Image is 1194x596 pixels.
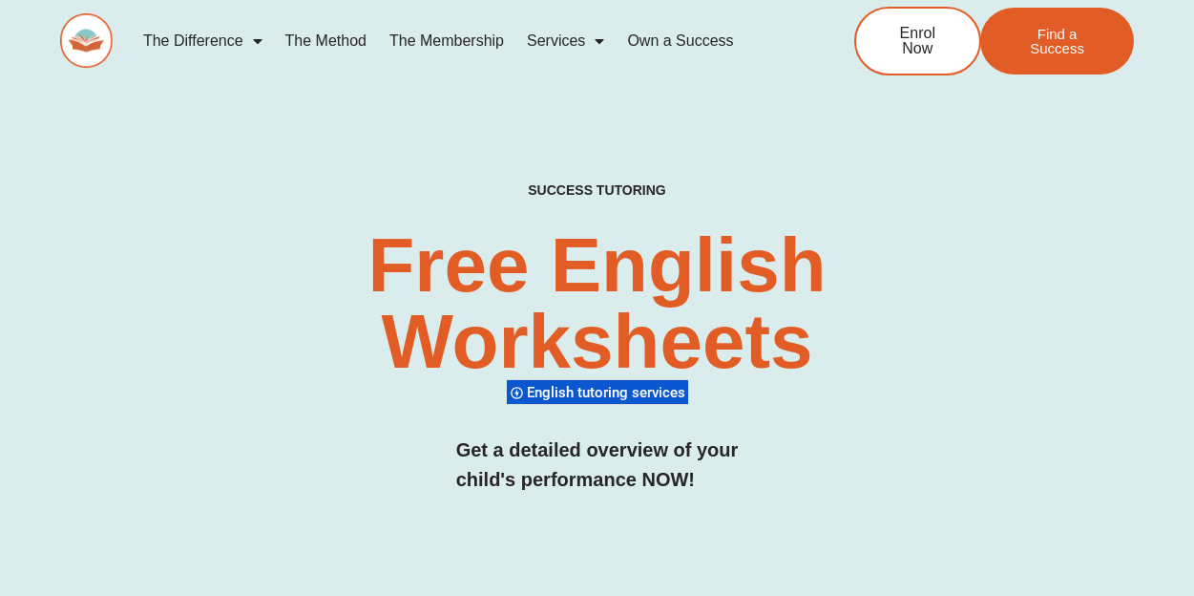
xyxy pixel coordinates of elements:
h3: Get a detailed overview of your child's performance NOW! [456,436,739,495]
a: Own a Success [616,19,744,63]
a: Services [515,19,616,63]
a: Enrol Now [854,7,981,75]
span: Find a Success [1009,27,1105,55]
h4: SUCCESS TUTORING​ [438,182,756,199]
nav: Menu [132,19,792,63]
h2: Free English Worksheets​ [242,227,952,380]
div: English tutoring services [507,379,688,405]
a: Find a Success [980,8,1134,74]
iframe: Chat Widget [876,380,1194,596]
a: The Method [274,19,378,63]
span: English tutoring services [527,384,691,401]
span: Enrol Now [885,26,951,56]
a: The Difference [132,19,274,63]
a: The Membership [378,19,515,63]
